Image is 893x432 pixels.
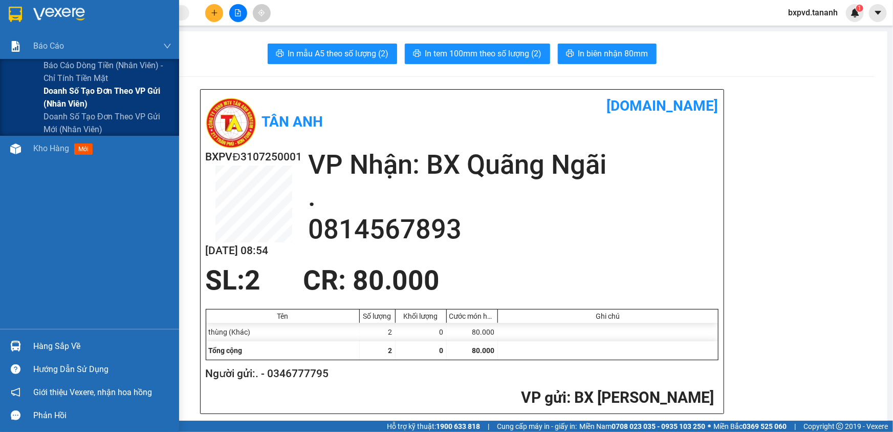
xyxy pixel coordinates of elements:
[500,312,715,320] div: Ghi chú
[308,181,718,213] h2: .
[488,421,489,432] span: |
[398,312,444,320] div: Khối lượng
[245,264,261,296] span: 2
[288,47,389,60] span: In mẫu A5 theo số lượng (2)
[33,39,64,52] span: Báo cáo
[856,5,863,12] sup: 1
[360,323,396,341] div: 2
[836,423,843,430] span: copyright
[268,44,397,64] button: printerIn mẫu A5 theo số lượng (2)
[11,364,20,374] span: question-circle
[33,143,69,153] span: Kho hàng
[303,264,440,296] span: CR : 80.000
[9,7,22,22] img: logo-vxr
[858,5,861,12] span: 1
[607,97,718,114] b: [DOMAIN_NAME]
[234,9,242,16] span: file-add
[388,346,393,355] span: 2
[440,346,444,355] span: 0
[209,346,243,355] span: Tổng cộng
[74,143,93,155] span: mới
[43,59,171,85] span: Báo cáo dòng tiền (nhân viên) - chỉ tính tiền mặt
[497,421,577,432] span: Cung cấp máy in - giấy in:
[869,4,887,22] button: caret-down
[206,264,245,296] span: SL:
[713,421,787,432] span: Miền Bắc
[209,312,357,320] div: Tên
[10,143,21,154] img: warehouse-icon
[205,4,223,22] button: plus
[566,49,574,59] span: printer
[308,149,718,181] h2: VP Nhận: BX Quãng Ngãi
[276,49,284,59] span: printer
[449,312,495,320] div: Cước món hàng
[206,149,302,166] h2: BXPVĐ3107250001
[258,9,265,16] span: aim
[436,422,480,430] strong: 1900 633 818
[413,49,421,59] span: printer
[743,422,787,430] strong: 0369 525 060
[206,323,360,341] div: thùng (Khác)
[262,113,323,130] b: Tân Anh
[447,323,498,341] div: 80.000
[10,341,21,352] img: warehouse-icon
[206,242,302,259] h2: [DATE] 08:54
[851,8,860,17] img: icon-new-feature
[33,339,171,354] div: Hàng sắp về
[11,410,20,420] span: message
[558,44,657,64] button: printerIn biên nhận 80mm
[362,312,393,320] div: Số lượng
[425,47,542,60] span: In tem 100mm theo số lượng (2)
[229,4,247,22] button: file-add
[794,421,796,432] span: |
[579,421,705,432] span: Miền Nam
[33,362,171,377] div: Hướng dẫn sử dụng
[11,387,20,397] span: notification
[33,408,171,423] div: Phản hồi
[578,47,648,60] span: In biên nhận 80mm
[396,323,447,341] div: 0
[206,387,714,408] h2: : BX [PERSON_NAME]
[43,85,171,110] span: Doanh số tạo đơn theo VP gửi (nhân viên)
[708,424,711,428] span: ⚪️
[780,6,846,19] span: bxpvd.tananh
[206,97,257,149] img: logo.jpg
[163,42,171,50] span: down
[472,346,495,355] span: 80.000
[10,41,21,52] img: solution-icon
[521,388,567,406] span: VP gửi
[405,44,550,64] button: printerIn tem 100mm theo số lượng (2)
[308,213,718,245] h2: 0814567893
[874,8,883,17] span: caret-down
[612,422,705,430] strong: 0708 023 035 - 0935 103 250
[387,421,480,432] span: Hỗ trợ kỹ thuật:
[253,4,271,22] button: aim
[33,386,152,399] span: Giới thiệu Vexere, nhận hoa hồng
[206,365,714,382] h2: Người gửi: . - 0346777795
[43,110,171,136] span: Doanh số tạo đơn theo VP gửi mới (nhân viên)
[211,9,218,16] span: plus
